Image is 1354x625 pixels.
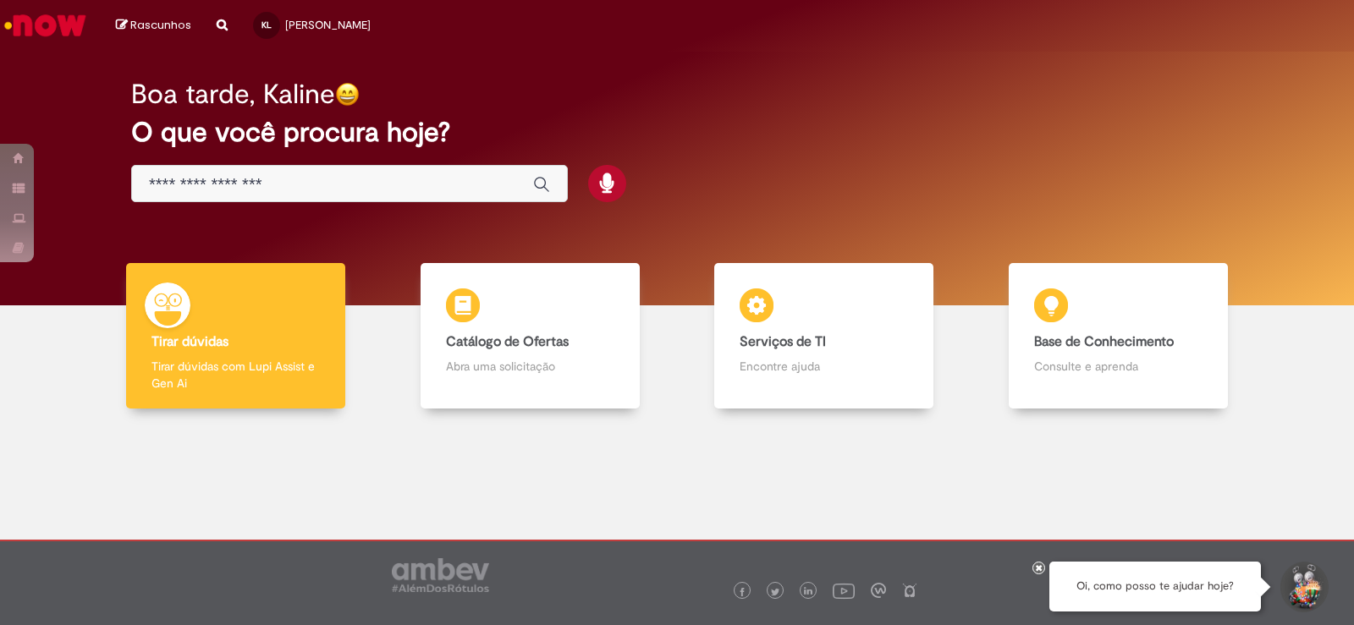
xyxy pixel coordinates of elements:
[771,588,779,596] img: logo_footer_twitter.png
[151,333,228,350] b: Tirar dúvidas
[383,263,678,409] a: Catálogo de Ofertas Abra uma solicitação
[446,333,569,350] b: Catálogo de Ofertas
[804,587,812,597] img: logo_footer_linkedin.png
[1278,562,1329,612] button: Iniciar Conversa de Suporte
[902,583,917,598] img: logo_footer_naosei.png
[446,358,614,375] p: Abra uma solicitação
[116,18,191,34] a: Rascunhos
[1049,562,1261,611] div: Oi, como posso te ajudar hoje?
[833,579,855,601] img: logo_footer_youtube.png
[971,263,1266,409] a: Base de Conhecimento Consulte e aprenda
[2,8,89,42] img: ServiceNow
[261,19,272,30] span: KL
[392,558,489,592] img: logo_footer_ambev_rotulo_gray.png
[740,358,908,375] p: Encontre ajuda
[738,588,746,596] img: logo_footer_facebook.png
[285,18,371,32] span: [PERSON_NAME]
[740,333,826,350] b: Serviços de TI
[131,118,1223,147] h2: O que você procura hoje?
[335,82,360,107] img: happy-face.png
[131,79,335,109] h2: Boa tarde, Kaline
[1034,333,1174,350] b: Base de Conhecimento
[89,263,383,409] a: Tirar dúvidas Tirar dúvidas com Lupi Assist e Gen Ai
[871,583,886,598] img: logo_footer_workplace.png
[1034,358,1203,375] p: Consulte e aprenda
[677,263,971,409] a: Serviços de TI Encontre ajuda
[130,17,191,33] span: Rascunhos
[151,358,320,392] p: Tirar dúvidas com Lupi Assist e Gen Ai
